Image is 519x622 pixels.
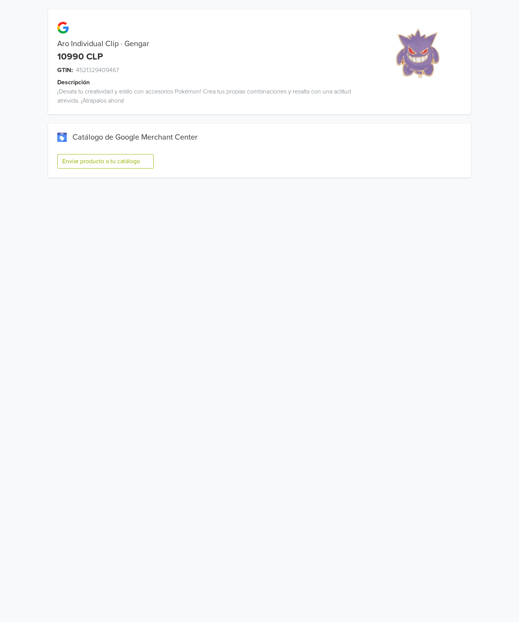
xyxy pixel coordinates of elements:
div: Descripción [57,78,374,87]
div: ¡Desata tu creatividad y estilo con accesorios Pokémon! Crea tus propias combinaciones y resalta ... [48,87,365,105]
span: 4521329409467 [76,66,119,75]
div: Catálogo de Google Merchant Center [57,133,462,142]
span: GTIN: [57,66,73,75]
button: Enviar producto a tu catálogo [57,154,154,169]
img: product_image [389,24,447,82]
div: 10990 CLP [57,51,103,63]
div: Aro Individual Clip · Gengar [48,39,365,48]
